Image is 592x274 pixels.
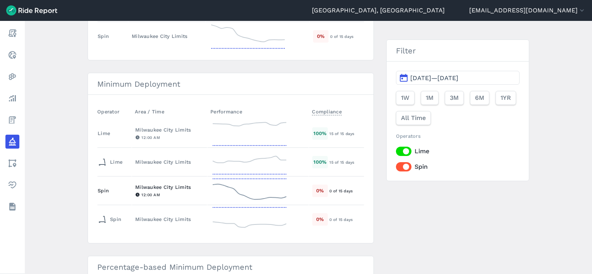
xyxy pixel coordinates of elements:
div: 0 of 15 days [330,33,363,40]
button: 1W [396,91,415,105]
a: Heatmaps [5,70,19,84]
label: Lime [396,147,520,156]
a: [GEOGRAPHIC_DATA], [GEOGRAPHIC_DATA] [312,6,445,15]
img: Ride Report [6,5,57,15]
span: 3M [450,93,459,103]
div: 100 % [312,127,328,139]
th: Area / Time [132,104,207,119]
div: Spin [98,213,121,226]
th: Performance [207,104,309,119]
a: Datasets [5,200,19,214]
span: All Time [401,113,426,123]
span: Operators [396,133,421,139]
button: 1YR [496,91,516,105]
div: 15 of 15 days [329,159,363,166]
div: Spin [98,187,109,194]
button: 3M [445,91,464,105]
div: Lime [98,156,122,168]
div: 0 of 15 days [329,216,363,223]
button: [DATE]—[DATE] [396,71,520,85]
div: 100 % [312,156,328,168]
div: Milwaukee City Limits [135,126,204,134]
button: [EMAIL_ADDRESS][DOMAIN_NAME] [469,6,586,15]
span: [DATE]—[DATE] [410,74,458,82]
a: Policy [5,135,19,149]
div: Milwaukee City Limits [132,33,202,40]
span: 6M [475,93,484,103]
div: Milwaukee City Limits [135,183,204,191]
a: Realtime [5,48,19,62]
div: 12:00 AM [135,191,204,198]
th: Operator [97,104,132,119]
a: Fees [5,113,19,127]
button: 6M [470,91,489,105]
a: Areas [5,156,19,170]
div: Milwaukee City Limits [135,216,204,223]
div: 0 of 15 days [329,187,363,194]
button: All Time [396,111,431,125]
div: 0 % [312,213,328,225]
span: Compliance [312,106,342,115]
span: 1W [401,93,410,103]
a: Report [5,26,19,40]
div: 12:00 AM [135,134,204,141]
button: 1M [421,91,439,105]
div: Spin [98,33,109,40]
div: Milwaukee City Limits [135,158,204,166]
div: 15 of 15 days [329,130,363,137]
div: Lime [98,130,110,137]
span: 1M [426,93,434,103]
h3: Filter [387,40,529,62]
a: Analyze [5,91,19,105]
div: 0 % [313,30,329,42]
span: 1YR [501,93,511,103]
label: Spin [396,162,520,171]
div: 0 % [312,185,328,197]
h3: Minimum Deployment [88,73,373,95]
a: Health [5,178,19,192]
